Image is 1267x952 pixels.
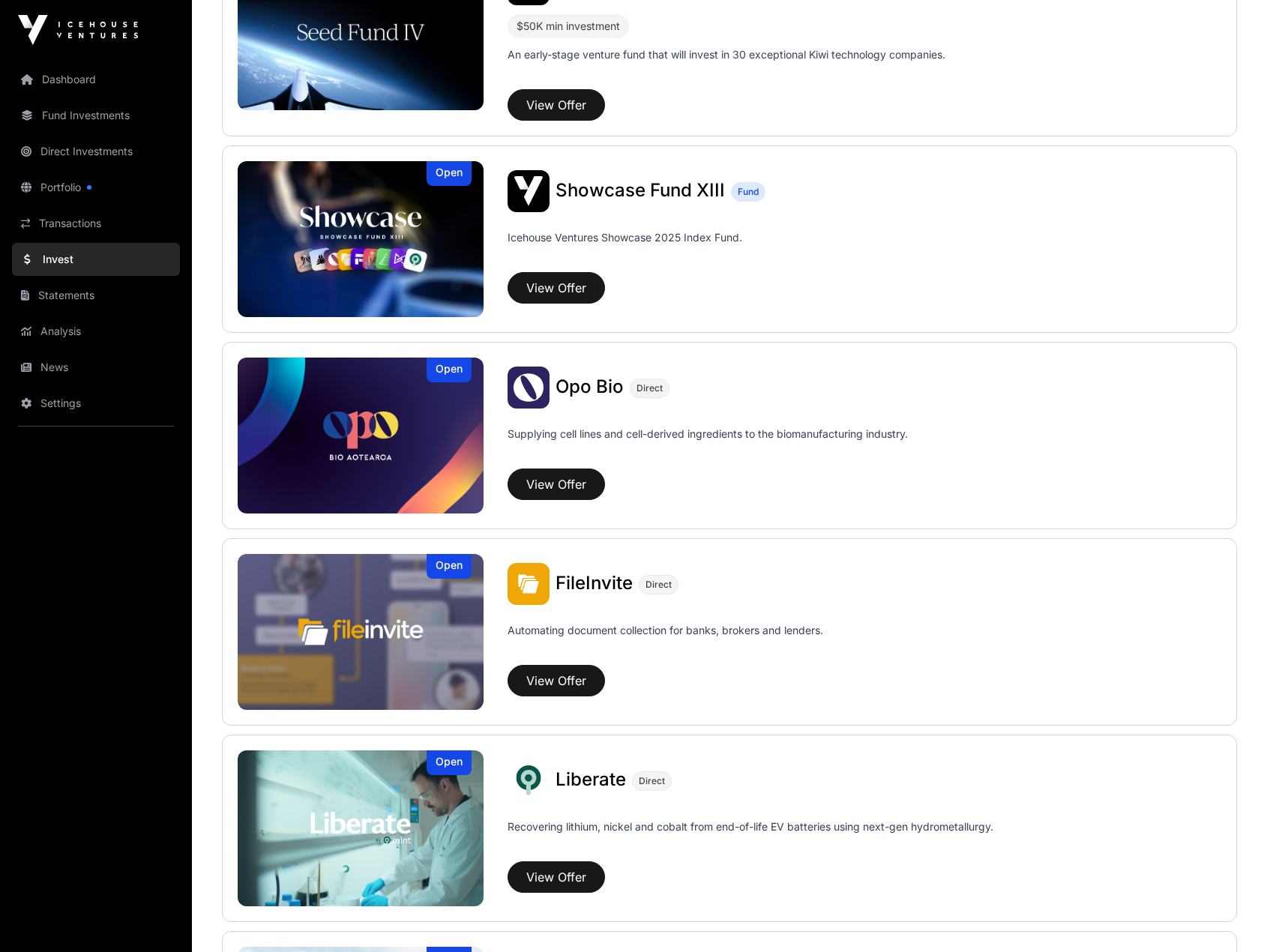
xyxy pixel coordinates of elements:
[517,17,620,35] div: $50K min investment
[556,771,626,790] a: Liberate
[508,819,993,855] p: Recovering lithium, nickel and cobalt from end-of-life EV batteries using next-gen hydrometallurgy.
[556,768,626,790] span: Liberate
[12,135,180,168] a: Direct Investments
[508,230,742,245] p: Icehouse Ventures Showcase 2025 Index Fund.
[12,315,180,348] a: Analysis
[427,554,472,579] div: Open
[12,351,180,384] a: News
[508,47,945,62] p: An early-stage venture fund that will invest in 30 exceptional Kiwi technology companies.
[738,186,759,198] span: Fund
[508,272,605,304] button: View Offer
[556,574,633,594] a: FileInvite
[427,161,472,186] div: Open
[639,775,665,787] span: Direct
[508,861,605,893] button: View Offer
[238,750,484,906] a: LiberateOpen
[12,387,180,420] a: Settings
[427,750,472,775] div: Open
[238,161,484,317] a: Showcase Fund XIIIOpen
[556,179,725,201] span: Showcase Fund XIII
[238,358,484,513] a: Opo BioOpen
[12,243,180,276] a: Invest
[508,623,823,659] p: Automating document collection for banks, brokers and lenders.
[508,427,908,442] p: Supplying cell lines and cell-derived ingredients to the biomanufacturing industry.
[636,382,663,394] span: Direct
[12,99,180,132] a: Fund Investments
[238,750,484,906] img: Liberate
[12,279,180,312] a: Statements
[508,170,550,212] img: Showcase Fund XIII
[18,15,138,45] img: Icehouse Ventures Logo
[508,759,550,801] img: Liberate
[508,89,605,121] button: View Offer
[238,554,484,710] img: FileInvite
[427,358,472,382] div: Open
[12,63,180,96] a: Dashboard
[508,367,550,409] img: Opo Bio
[556,378,624,397] a: Opo Bio
[238,554,484,710] a: FileInviteOpen
[12,171,180,204] a: Portfolio
[508,469,605,500] button: View Offer
[508,14,629,38] div: $50K min investment
[12,207,180,240] a: Transactions
[645,579,672,591] span: Direct
[508,563,550,605] img: FileInvite
[1192,880,1267,952] iframe: Chat Widget
[508,665,605,696] button: View Offer
[238,358,484,513] img: Opo Bio
[556,181,725,201] a: Showcase Fund XIII
[556,376,624,397] span: Opo Bio
[556,572,633,594] span: FileInvite
[238,161,484,317] img: Showcase Fund XIII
